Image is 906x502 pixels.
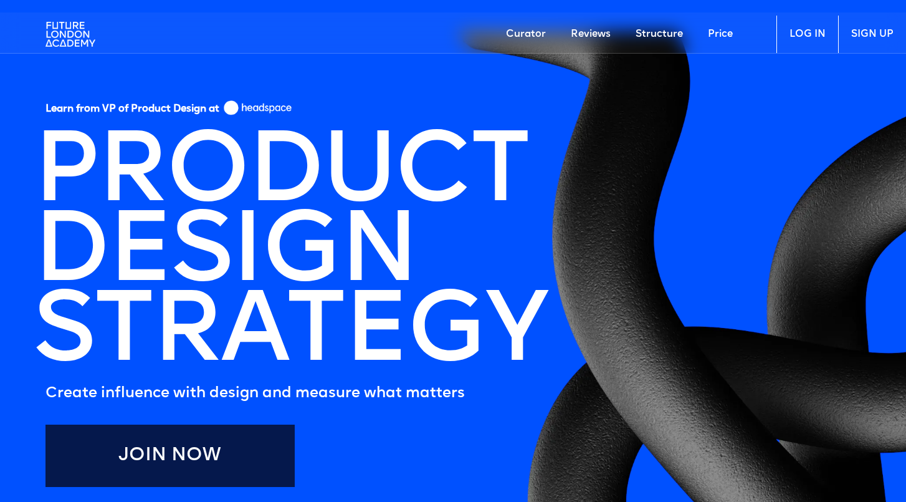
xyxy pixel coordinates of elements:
a: Structure [623,16,695,53]
h5: Learn from VP of Product Design at [45,103,219,120]
h5: Create influence with design and measure what matters [45,381,546,406]
a: Join Now [45,425,295,487]
a: LOG IN [776,16,838,53]
a: Price [695,16,745,53]
a: SIGN UP [838,16,906,53]
a: Reviews [558,16,623,53]
a: Curator [494,16,558,53]
h1: PRODUCT DESIGN STRATEGY [33,135,546,375]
